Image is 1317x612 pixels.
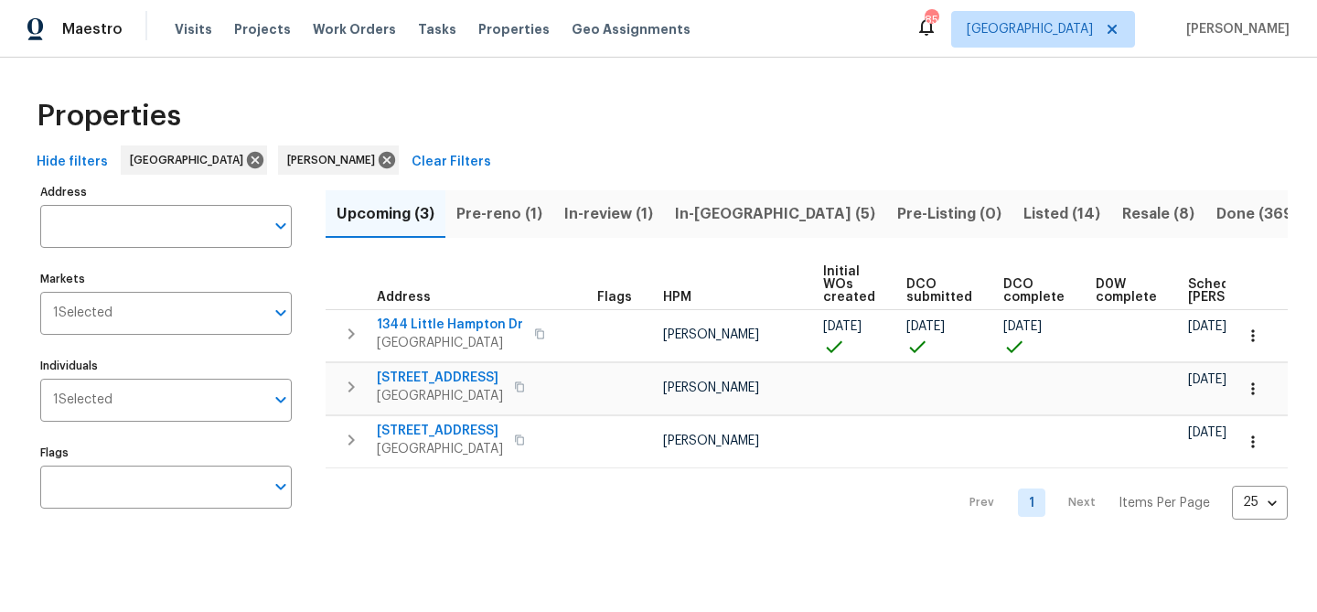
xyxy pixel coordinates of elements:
[40,360,292,371] label: Individuals
[663,328,759,341] span: [PERSON_NAME]
[268,213,294,239] button: Open
[663,435,759,447] span: [PERSON_NAME]
[40,187,292,198] label: Address
[1188,426,1226,439] span: [DATE]
[377,422,503,440] span: [STREET_ADDRESS]
[62,20,123,38] span: Maestro
[1232,478,1288,526] div: 25
[377,369,503,387] span: [STREET_ADDRESS]
[456,201,542,227] span: Pre-reno (1)
[897,201,1001,227] span: Pre-Listing (0)
[37,151,108,174] span: Hide filters
[1003,320,1042,333] span: [DATE]
[234,20,291,38] span: Projects
[967,20,1093,38] span: [GEOGRAPHIC_DATA]
[121,145,267,175] div: [GEOGRAPHIC_DATA]
[404,145,498,179] button: Clear Filters
[287,151,382,169] span: [PERSON_NAME]
[1122,201,1194,227] span: Resale (8)
[823,265,875,304] span: Initial WOs created
[268,474,294,499] button: Open
[175,20,212,38] span: Visits
[663,381,759,394] span: [PERSON_NAME]
[268,300,294,326] button: Open
[418,23,456,36] span: Tasks
[53,392,112,408] span: 1 Selected
[1096,278,1157,304] span: D0W complete
[597,291,632,304] span: Flags
[925,11,937,29] div: 85
[53,306,112,321] span: 1 Selected
[29,145,115,179] button: Hide filters
[572,20,691,38] span: Geo Assignments
[377,440,503,458] span: [GEOGRAPHIC_DATA]
[40,447,292,458] label: Flags
[906,278,972,304] span: DCO submitted
[130,151,251,169] span: [GEOGRAPHIC_DATA]
[1003,278,1065,304] span: DCO complete
[1188,320,1226,333] span: [DATE]
[1119,494,1210,512] p: Items Per Page
[906,320,945,333] span: [DATE]
[564,201,653,227] span: In-review (1)
[952,479,1288,527] nav: Pagination Navigation
[40,274,292,285] label: Markets
[377,316,523,334] span: 1344 Little Hampton Dr
[675,201,875,227] span: In-[GEOGRAPHIC_DATA] (5)
[278,145,399,175] div: [PERSON_NAME]
[377,334,523,352] span: [GEOGRAPHIC_DATA]
[377,387,503,405] span: [GEOGRAPHIC_DATA]
[1188,278,1291,304] span: Scheduled [PERSON_NAME]
[663,291,691,304] span: HPM
[1018,489,1045,517] a: Goto page 1
[1188,373,1226,386] span: [DATE]
[1023,201,1100,227] span: Listed (14)
[823,320,862,333] span: [DATE]
[1216,201,1299,227] span: Done (369)
[37,107,181,125] span: Properties
[377,291,431,304] span: Address
[1179,20,1290,38] span: [PERSON_NAME]
[478,20,550,38] span: Properties
[412,151,491,174] span: Clear Filters
[337,201,434,227] span: Upcoming (3)
[313,20,396,38] span: Work Orders
[268,387,294,413] button: Open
